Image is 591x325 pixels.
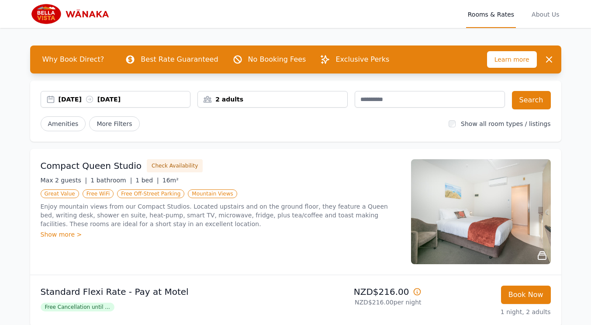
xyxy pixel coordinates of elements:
[429,308,551,316] p: 1 night, 2 adults
[59,95,190,104] div: [DATE] [DATE]
[188,189,237,198] span: Mountain Views
[501,286,551,304] button: Book Now
[41,303,114,311] span: Free Cancellation until ...
[41,160,142,172] h3: Compact Queen Studio
[198,95,347,104] div: 2 adults
[141,54,218,65] p: Best Rate Guaranteed
[41,230,401,239] div: Show more >
[461,120,550,127] label: Show all room types / listings
[41,202,401,228] p: Enjoy mountain views from our Compact Studios. Located upstairs and on the ground floor, they fea...
[90,177,132,184] span: 1 bathroom |
[117,189,184,198] span: Free Off-Street Parking
[41,116,86,131] button: Amenities
[512,91,551,109] button: Search
[41,189,79,198] span: Great Value
[89,116,139,131] span: More Filters
[83,189,114,198] span: Free WiFi
[135,177,159,184] span: 1 bed |
[41,286,292,298] p: Standard Flexi Rate - Pay at Motel
[248,54,306,65] p: No Booking Fees
[335,54,389,65] p: Exclusive Perks
[487,51,537,68] span: Learn more
[30,3,114,24] img: Bella Vista Wanaka
[35,51,111,68] span: Why Book Direct?
[299,286,422,298] p: NZD$216.00
[147,159,203,172] button: Check Availability
[162,177,179,184] span: 16m²
[299,298,422,307] p: NZD$216.00 per night
[41,177,87,184] span: Max 2 guests |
